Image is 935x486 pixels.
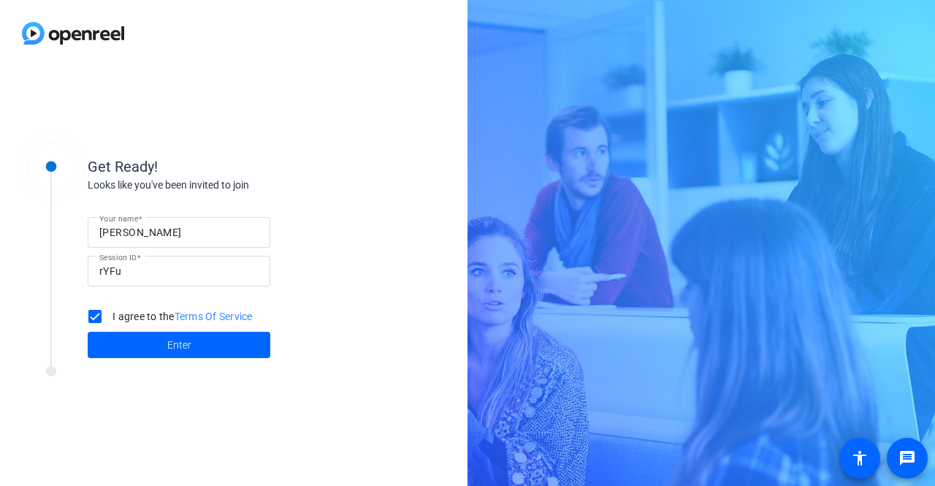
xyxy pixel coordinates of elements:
label: I agree to the [110,309,253,324]
mat-icon: accessibility [851,449,869,467]
div: Get Ready! [88,156,380,178]
span: Enter [167,338,191,353]
mat-label: Session ID [99,253,137,262]
mat-label: Your name [99,214,138,223]
div: Looks like you've been invited to join [88,178,380,193]
button: Enter [88,332,270,358]
mat-icon: message [898,449,916,467]
a: Terms Of Service [175,311,253,322]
